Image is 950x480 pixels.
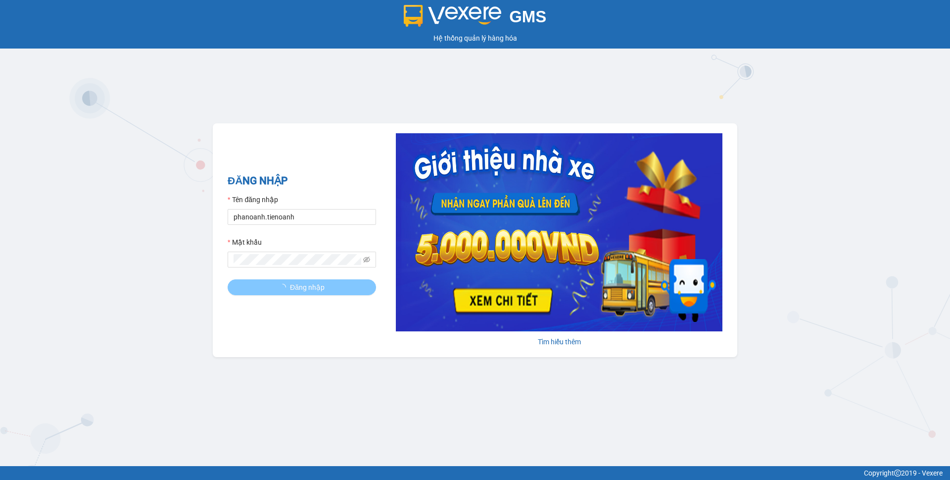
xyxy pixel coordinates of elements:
[509,7,546,26] span: GMS
[228,237,262,248] label: Mật khẩu
[228,194,278,205] label: Tên đăng nhập
[363,256,370,263] span: eye-invisible
[404,5,502,27] img: logo 2
[894,470,901,477] span: copyright
[396,133,722,331] img: banner-0
[7,468,943,479] div: Copyright 2019 - Vexere
[2,33,948,44] div: Hệ thống quản lý hàng hóa
[279,284,290,291] span: loading
[228,209,376,225] input: Tên đăng nhập
[228,279,376,295] button: Đăng nhập
[404,15,547,23] a: GMS
[396,336,722,347] div: Tìm hiểu thêm
[290,282,325,293] span: Đăng nhập
[228,173,376,189] h2: ĐĂNG NHẬP
[234,254,361,265] input: Mật khẩu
